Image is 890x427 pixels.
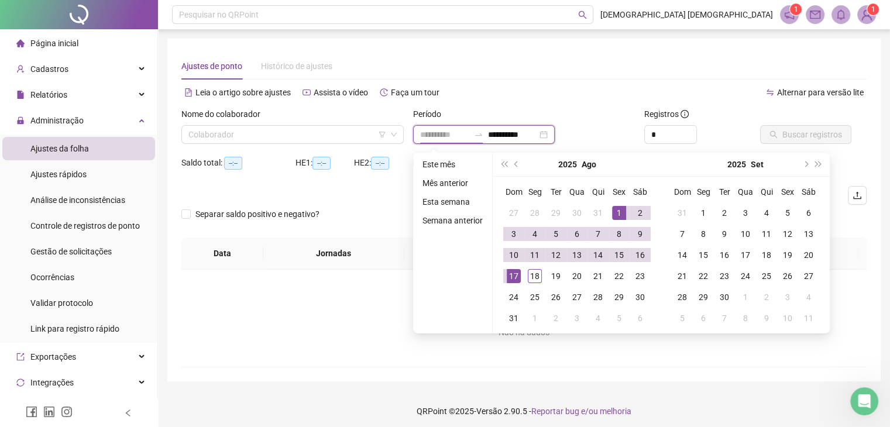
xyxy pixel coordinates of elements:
div: 5 [781,206,795,220]
td: 2025-10-07 [714,308,735,329]
span: linkedin [43,406,55,418]
iframe: Intercom live chat [850,387,878,415]
td: 2025-09-02 [545,308,566,329]
div: 9 [760,311,774,325]
div: 16 [717,248,731,262]
div: 24 [507,290,521,304]
td: 2025-09-17 [735,245,756,266]
td: 2025-08-05 [545,223,566,245]
div: 4 [760,206,774,220]
label: Nome do colaborador [181,108,268,120]
div: 3 [507,227,521,241]
td: 2025-08-07 [587,223,609,245]
div: 1 [696,206,710,220]
span: Faça um tour [391,88,439,97]
div: 19 [549,269,563,283]
td: 2025-08-30 [630,287,651,308]
th: Dom [503,181,524,202]
div: 6 [802,206,816,220]
td: 2025-07-30 [566,202,587,223]
td: 2025-09-09 [714,223,735,245]
div: 22 [612,269,626,283]
div: 5 [675,311,689,325]
span: sync [16,378,25,387]
div: 1 [612,206,626,220]
div: 23 [633,269,647,283]
td: 2025-10-04 [798,287,819,308]
td: 2025-09-06 [798,202,819,223]
span: left [124,409,132,417]
div: 13 [570,248,584,262]
div: 22 [696,269,710,283]
td: 2025-08-06 [566,223,587,245]
td: 2025-09-15 [693,245,714,266]
span: lock [16,116,25,125]
span: Gestão de solicitações [30,247,112,256]
span: down [390,131,397,138]
span: Relatórios [30,90,67,99]
div: 7 [717,311,731,325]
span: Ajustes da folha [30,144,89,153]
div: 5 [549,227,563,241]
td: 2025-09-02 [714,202,735,223]
div: 20 [570,269,584,283]
td: 2025-08-17 [503,266,524,287]
td: 2025-09-24 [735,266,756,287]
td: 2025-08-02 [630,202,651,223]
span: Controle de registros de ponto [30,221,140,230]
button: super-next-year [812,153,825,176]
span: 1 [794,5,798,13]
span: mail [810,9,820,20]
td: 2025-09-03 [735,202,756,223]
div: 1 [528,311,542,325]
span: Alternar para versão lite [777,88,864,97]
div: 16 [633,248,647,262]
div: 28 [675,290,689,304]
div: Não há dados [195,326,853,339]
div: 25 [528,290,542,304]
span: Ocorrências [30,273,74,282]
span: Registros [644,108,689,120]
div: 23 [717,269,731,283]
td: 2025-08-11 [524,245,545,266]
td: 2025-07-29 [545,202,566,223]
div: 10 [507,248,521,262]
button: year panel [727,153,746,176]
span: --:-- [371,157,389,170]
td: 2025-09-07 [672,223,693,245]
div: 31 [675,206,689,220]
span: instagram [61,406,73,418]
div: 5 [612,311,626,325]
button: prev-year [510,153,523,176]
td: 2025-09-14 [672,245,693,266]
span: user-add [16,65,25,73]
label: Período [413,108,449,120]
div: 3 [781,290,795,304]
div: 8 [696,227,710,241]
th: Qua [566,181,587,202]
span: home [16,39,25,47]
th: Dom [672,181,693,202]
div: 2 [760,290,774,304]
div: 25 [760,269,774,283]
div: 18 [528,269,542,283]
span: Histórico de ajustes [261,61,332,71]
td: 2025-08-26 [545,287,566,308]
td: 2025-08-29 [609,287,630,308]
td: 2025-09-05 [609,308,630,329]
button: next-year [799,153,812,176]
div: 30 [717,290,731,304]
div: HE 2: [354,156,413,170]
div: 28 [591,290,605,304]
div: 3 [738,206,752,220]
span: swap [766,88,774,97]
div: 19 [781,248,795,262]
div: 26 [781,269,795,283]
div: 8 [738,311,752,325]
div: 3 [570,311,584,325]
td: 2025-09-01 [524,308,545,329]
td: 2025-08-13 [566,245,587,266]
span: Link para registro rápido [30,324,119,333]
span: swap-right [474,130,483,139]
td: 2025-09-01 [693,202,714,223]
